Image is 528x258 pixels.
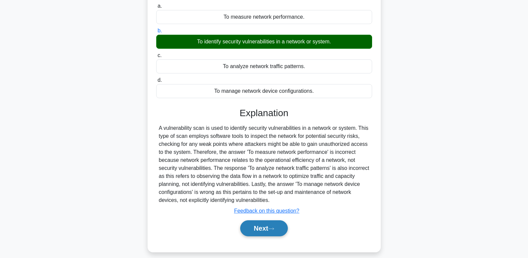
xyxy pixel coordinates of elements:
div: To analyze network traffic patterns. [156,59,372,73]
div: To identify security vulnerabilities in a network or system. [156,35,372,49]
span: a. [158,3,162,9]
span: c. [158,52,162,58]
span: d. [158,77,162,83]
a: Feedback on this question? [234,208,299,214]
span: b. [158,28,162,33]
h3: Explanation [160,107,368,119]
div: To measure network performance. [156,10,372,24]
div: To manage network device configurations. [156,84,372,98]
div: A vulnerability scan is used to identify security vulnerabilities in a network or system. This ty... [159,124,369,204]
button: Next [240,220,288,236]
